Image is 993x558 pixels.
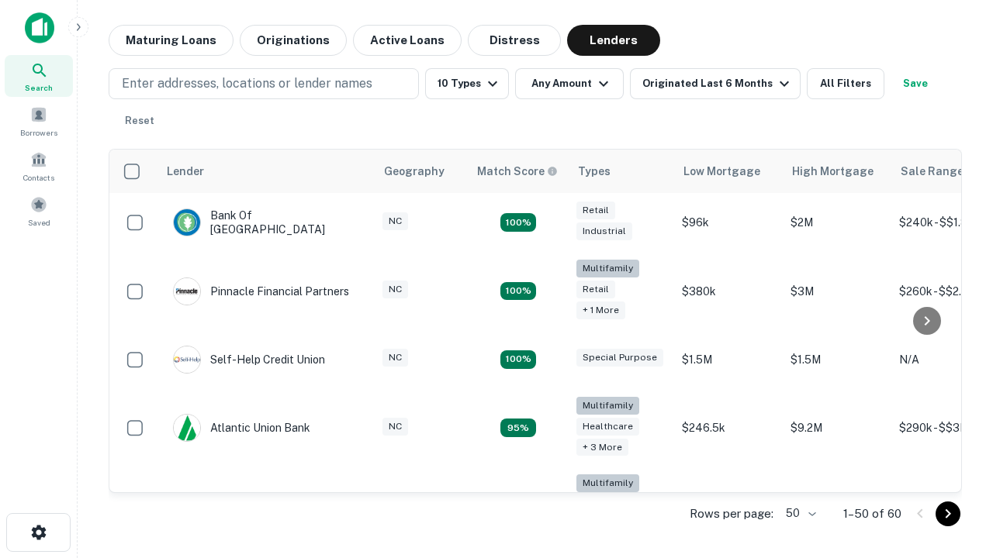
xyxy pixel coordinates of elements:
img: picture [174,415,200,441]
div: Lender [167,162,204,181]
th: Low Mortgage [674,150,783,193]
button: Distress [468,25,561,56]
button: 10 Types [425,68,509,99]
td: $3.2M [783,467,891,545]
button: Any Amount [515,68,624,99]
div: NC [382,418,408,436]
div: Types [578,162,611,181]
div: Self-help Credit Union [173,346,325,374]
div: NC [382,281,408,298]
td: $2M [783,193,891,252]
div: Multifamily [576,260,639,277]
th: Capitalize uses an advanced AI algorithm to match your search with the best lender. The match sco... [468,150,569,193]
p: Enter addresses, locations or lender names [122,74,372,93]
td: $246.5k [674,389,783,467]
div: Industrial [576,222,632,240]
td: $246k [674,467,783,545]
div: Matching Properties: 9, hasApolloMatch: undefined [500,418,536,437]
button: Lenders [567,25,660,56]
th: Lender [157,150,375,193]
th: Geography [375,150,468,193]
a: Borrowers [5,100,73,142]
p: Rows per page: [690,505,773,523]
div: Healthcare [576,418,639,436]
td: $1.5M [783,330,891,389]
div: Multifamily [576,474,639,492]
div: Atlantic Union Bank [173,414,310,442]
img: capitalize-icon.png [25,12,54,43]
div: Multifamily [576,397,639,415]
img: picture [174,346,200,373]
div: + 1 more [576,301,625,319]
div: Capitalize uses an advanced AI algorithm to match your search with the best lender. The match sco... [477,163,558,180]
div: Matching Properties: 11, hasApolloMatch: undefined [500,350,536,369]
button: Save your search to get updates of matches that match your search criteria. [891,68,940,99]
td: $9.2M [783,389,891,467]
div: Matching Properties: 17, hasApolloMatch: undefined [500,282,536,301]
div: NC [382,349,408,367]
div: + 3 more [576,439,628,456]
button: All Filters [807,68,884,99]
div: Pinnacle Financial Partners [173,277,349,305]
div: Retail [576,281,615,298]
span: Borrowers [20,126,57,139]
div: High Mortgage [792,162,874,181]
img: picture [174,278,200,305]
span: Contacts [23,171,54,184]
div: The Fidelity Bank [173,492,299,520]
td: $1.5M [674,330,783,389]
iframe: Chat Widget [915,384,993,459]
button: Go to next page [936,501,960,526]
div: Originated Last 6 Months [642,74,794,93]
div: Geography [384,162,445,181]
button: Reset [115,105,164,136]
div: Low Mortgage [683,162,760,181]
h6: Match Score [477,163,555,180]
div: Sale Range [901,162,964,181]
div: NC [382,212,408,230]
p: 1–50 of 60 [843,505,901,523]
th: Types [569,150,674,193]
td: $380k [674,252,783,330]
div: Special Purpose [576,349,663,367]
div: Matching Properties: 15, hasApolloMatch: undefined [500,213,536,232]
img: picture [174,209,200,236]
button: Originated Last 6 Months [630,68,801,99]
td: $96k [674,193,783,252]
button: Originations [240,25,347,56]
th: High Mortgage [783,150,891,193]
span: Search [25,81,53,94]
button: Enter addresses, locations or lender names [109,68,419,99]
div: Retail [576,201,615,219]
span: Saved [28,216,50,229]
div: 50 [780,502,818,525]
a: Search [5,55,73,97]
button: Maturing Loans [109,25,234,56]
a: Saved [5,190,73,232]
td: $3M [783,252,891,330]
div: Bank Of [GEOGRAPHIC_DATA] [173,208,359,236]
button: Active Loans [353,25,462,56]
a: Contacts [5,145,73,187]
